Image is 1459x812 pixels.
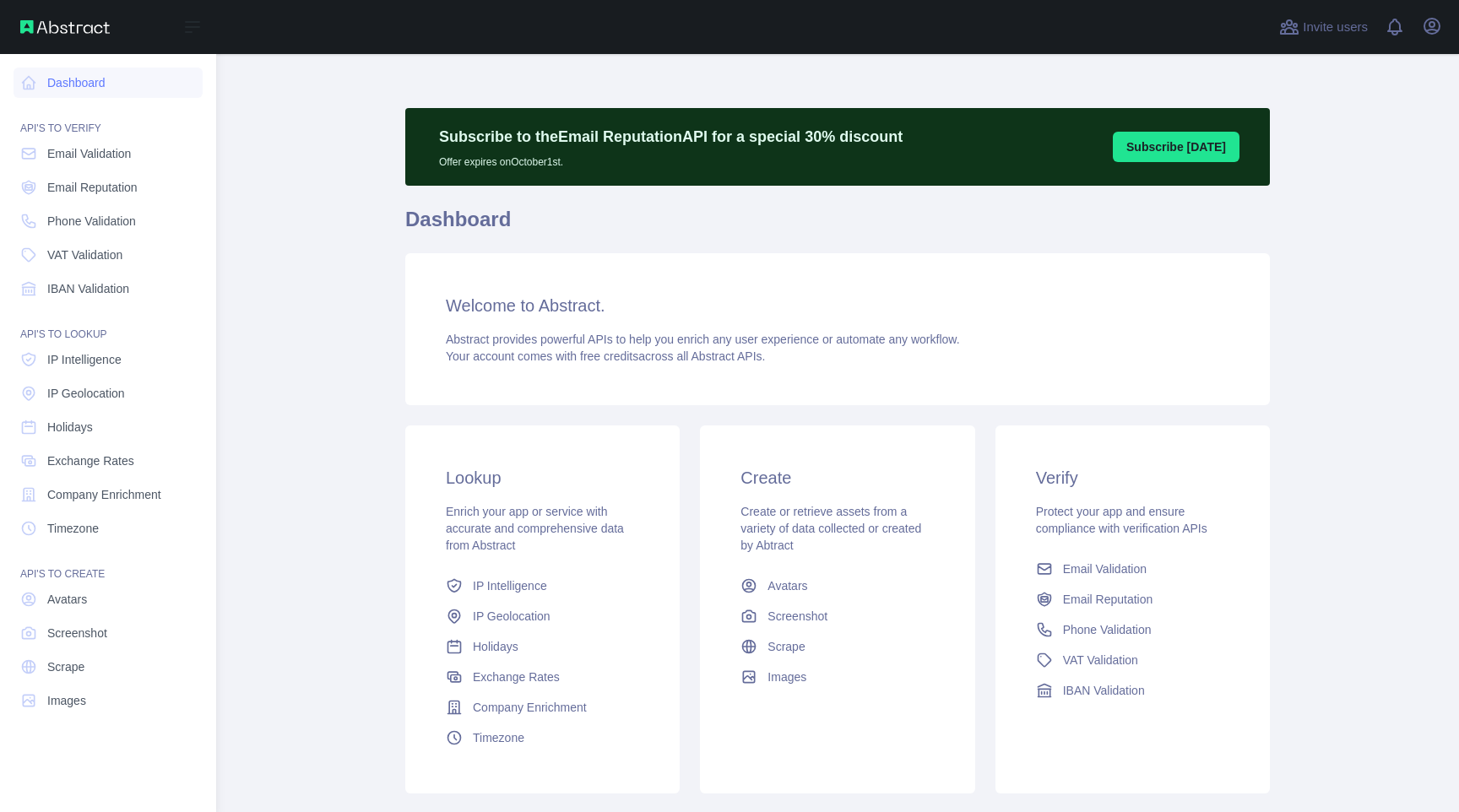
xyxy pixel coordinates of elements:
[580,349,638,363] span: free credits
[14,68,203,98] a: Dashboard
[47,385,125,402] span: IP Geolocation
[14,101,203,135] div: API'S TO VERIFY
[1029,614,1236,645] a: Phone Validation
[1276,14,1371,41] button: Invite users
[439,149,903,169] p: Offer expires on October 1st.
[1029,675,1236,706] a: IBAN Validation
[439,723,646,753] a: Timezone
[405,206,1270,246] h1: Dashboard
[439,601,646,631] a: IP Geolocation
[14,378,203,409] a: IP Geolocation
[14,206,203,236] a: Phone Validation
[47,351,122,368] span: IP Intelligence
[473,699,587,716] span: Company Enrichment
[14,240,203,270] a: VAT Validation
[734,571,941,601] a: Avatars
[767,577,807,594] span: Avatars
[1029,554,1236,584] a: Email Validation
[1063,560,1147,577] span: Email Validation
[439,571,646,601] a: IP Intelligence
[14,446,203,476] a: Exchange Rates
[439,631,646,662] a: Holidays
[767,608,827,625] span: Screenshot
[14,344,203,375] a: IP Intelligence
[1036,466,1229,490] h3: Verify
[439,125,903,149] p: Subscribe to the Email Reputation API for a special 30 % discount
[446,505,624,552] span: Enrich your app or service with accurate and comprehensive data from Abstract
[446,466,639,490] h3: Lookup
[1063,621,1152,638] span: Phone Validation
[14,685,203,716] a: Images
[47,486,161,503] span: Company Enrichment
[47,179,138,196] span: Email Reputation
[14,273,203,304] a: IBAN Validation
[47,520,99,537] span: Timezone
[1029,584,1236,614] a: Email Reputation
[473,608,551,625] span: IP Geolocation
[740,505,921,552] span: Create or retrieve assets from a variety of data collected or created by Abtract
[1036,505,1207,535] span: Protect your app and ensure compliance with verification APIs
[1303,18,1368,37] span: Invite users
[1113,132,1239,162] button: Subscribe [DATE]
[446,333,960,346] span: Abstract provides powerful APIs to help you enrich any user experience or automate any workflow.
[1029,645,1236,675] a: VAT Validation
[1063,591,1153,608] span: Email Reputation
[47,419,93,436] span: Holidays
[439,662,646,692] a: Exchange Rates
[767,669,806,685] span: Images
[1063,682,1145,699] span: IBAN Validation
[446,294,1229,317] h3: Welcome to Abstract.
[473,729,524,746] span: Timezone
[1063,652,1138,669] span: VAT Validation
[14,584,203,614] a: Avatars
[47,246,122,263] span: VAT Validation
[14,307,203,341] div: API'S TO LOOKUP
[14,652,203,682] a: Scrape
[20,20,110,34] img: Abstract API
[734,631,941,662] a: Scrape
[14,412,203,442] a: Holidays
[473,669,560,685] span: Exchange Rates
[734,662,941,692] a: Images
[14,618,203,648] a: Screenshot
[14,547,203,581] div: API'S TO CREATE
[14,479,203,510] a: Company Enrichment
[446,349,765,363] span: Your account comes with across all Abstract APIs.
[439,692,646,723] a: Company Enrichment
[767,638,805,655] span: Scrape
[14,138,203,169] a: Email Validation
[734,601,941,631] a: Screenshot
[47,658,84,675] span: Scrape
[47,692,86,709] span: Images
[47,625,107,641] span: Screenshot
[47,213,136,230] span: Phone Validation
[740,466,934,490] h3: Create
[47,280,129,297] span: IBAN Validation
[14,172,203,203] a: Email Reputation
[47,145,131,162] span: Email Validation
[14,513,203,544] a: Timezone
[47,452,134,469] span: Exchange Rates
[47,591,87,608] span: Avatars
[473,638,518,655] span: Holidays
[473,577,547,594] span: IP Intelligence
